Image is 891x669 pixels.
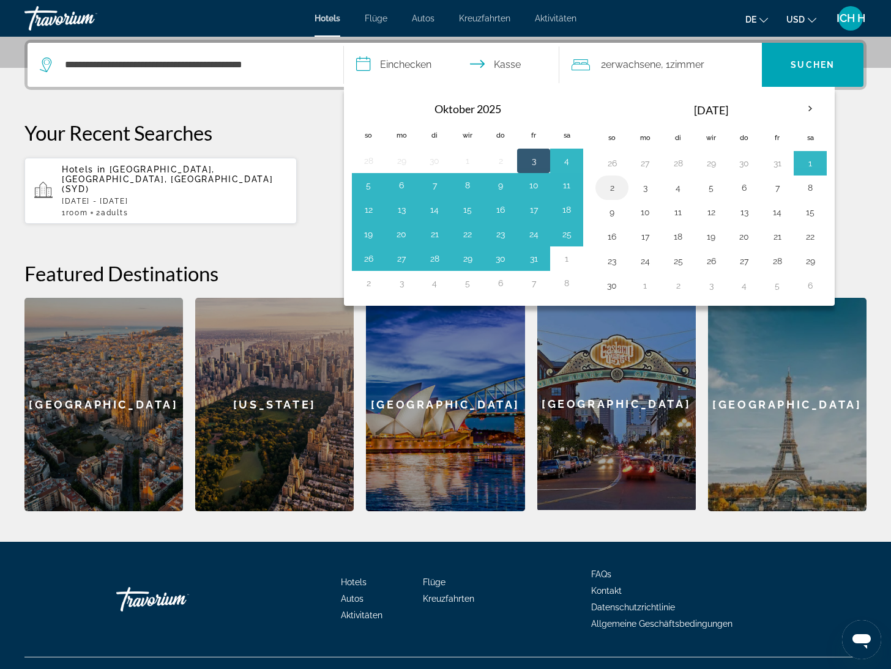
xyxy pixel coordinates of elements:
[800,277,820,294] button: Day 6
[524,152,543,169] button: Day 3
[359,250,378,267] button: Day 26
[96,209,128,217] span: 2
[635,155,655,172] button: Day 27
[708,298,867,511] a: Paris[GEOGRAPHIC_DATA]
[602,228,622,245] button: Day 16
[24,157,297,224] button: Hotels in [GEOGRAPHIC_DATA], [GEOGRAPHIC_DATA], [GEOGRAPHIC_DATA] (SYD)[DATE] - [DATE]1Room2Adults
[425,275,444,292] button: Day 4
[661,59,670,70] font: , 1
[800,179,820,196] button: Day 8
[524,275,543,292] button: Day 7
[392,250,411,267] button: Day 27
[491,177,510,194] button: Day 9
[559,43,762,87] button: Reisende: 2 Erwachsene, 0 Kinder
[359,201,378,218] button: Day 12
[458,152,477,169] button: Day 1
[359,226,378,243] button: Day 19
[557,177,576,194] button: Day 11
[837,12,865,24] font: ICH H
[423,577,446,587] a: Flüge
[24,261,867,286] h2: Featured Destinations
[767,155,787,172] button: Day 31
[537,298,696,511] a: San Diego[GEOGRAPHIC_DATA]
[591,569,611,579] font: FAQs
[425,250,444,267] button: Day 28
[341,610,382,620] a: Aktivitäten
[745,10,768,28] button: Sprache ändern
[491,201,510,218] button: Day 16
[786,10,816,28] button: Währung ändern
[767,253,787,270] button: Day 28
[701,253,721,270] button: Day 26
[602,277,622,294] button: Day 30
[28,43,863,87] div: Such-Widget
[557,152,576,169] button: Day 4
[591,586,622,596] font: Kontakt
[458,201,477,218] button: Day 15
[745,15,756,24] font: de
[791,60,835,70] font: Suchen
[365,13,387,23] a: Flüge
[64,56,325,74] input: Hotelziel suchen
[524,250,543,267] button: Day 31
[116,581,239,618] a: Nach Hause gehen
[557,226,576,243] button: Day 25
[101,209,128,217] span: Adults
[734,228,754,245] button: Day 20
[762,43,863,87] button: Suchen
[392,275,411,292] button: Day 3
[557,275,576,292] button: Day 8
[800,228,820,245] button: Day 22
[800,155,820,172] button: Day 1
[601,59,606,70] font: 2
[602,155,622,172] button: Day 26
[458,226,477,243] button: Day 22
[668,228,688,245] button: Day 18
[425,201,444,218] button: Day 14
[767,179,787,196] button: Day 7
[341,577,367,587] font: Hotels
[366,298,524,511] div: [GEOGRAPHIC_DATA]
[668,253,688,270] button: Day 25
[557,250,576,267] button: Day 1
[767,204,787,221] button: Day 14
[670,59,704,70] font: Zimmer
[701,277,721,294] button: Day 3
[800,204,820,221] button: Day 15
[602,204,622,221] button: Day 9
[315,13,340,23] a: Hotels
[491,152,510,169] button: Day 2
[767,228,787,245] button: Day 21
[459,13,510,23] a: Kreuzfahrten
[602,253,622,270] button: Day 23
[359,275,378,292] button: Day 2
[595,95,827,298] table: Rechtes Kalenderraster
[591,619,733,629] a: Allgemeine Geschäftsbedingungen
[535,13,576,23] font: Aktivitäten
[701,228,721,245] button: Day 19
[423,594,474,604] a: Kreuzfahrten
[635,179,655,196] button: Day 3
[800,253,820,270] button: Day 29
[392,152,411,169] button: Day 29
[591,602,675,612] a: Datenschutzrichtlinie
[195,298,354,511] div: [US_STATE]
[524,177,543,194] button: Day 10
[24,120,867,145] p: Your Recent Searches
[701,204,721,221] button: Day 12
[491,250,510,267] button: Day 30
[734,204,754,221] button: Day 13
[24,298,183,511] div: [GEOGRAPHIC_DATA]
[458,275,477,292] button: Day 5
[412,13,434,23] a: Autos
[392,177,411,194] button: Day 6
[425,177,444,194] button: Day 7
[62,164,106,174] span: Hotels in
[635,228,655,245] button: Day 17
